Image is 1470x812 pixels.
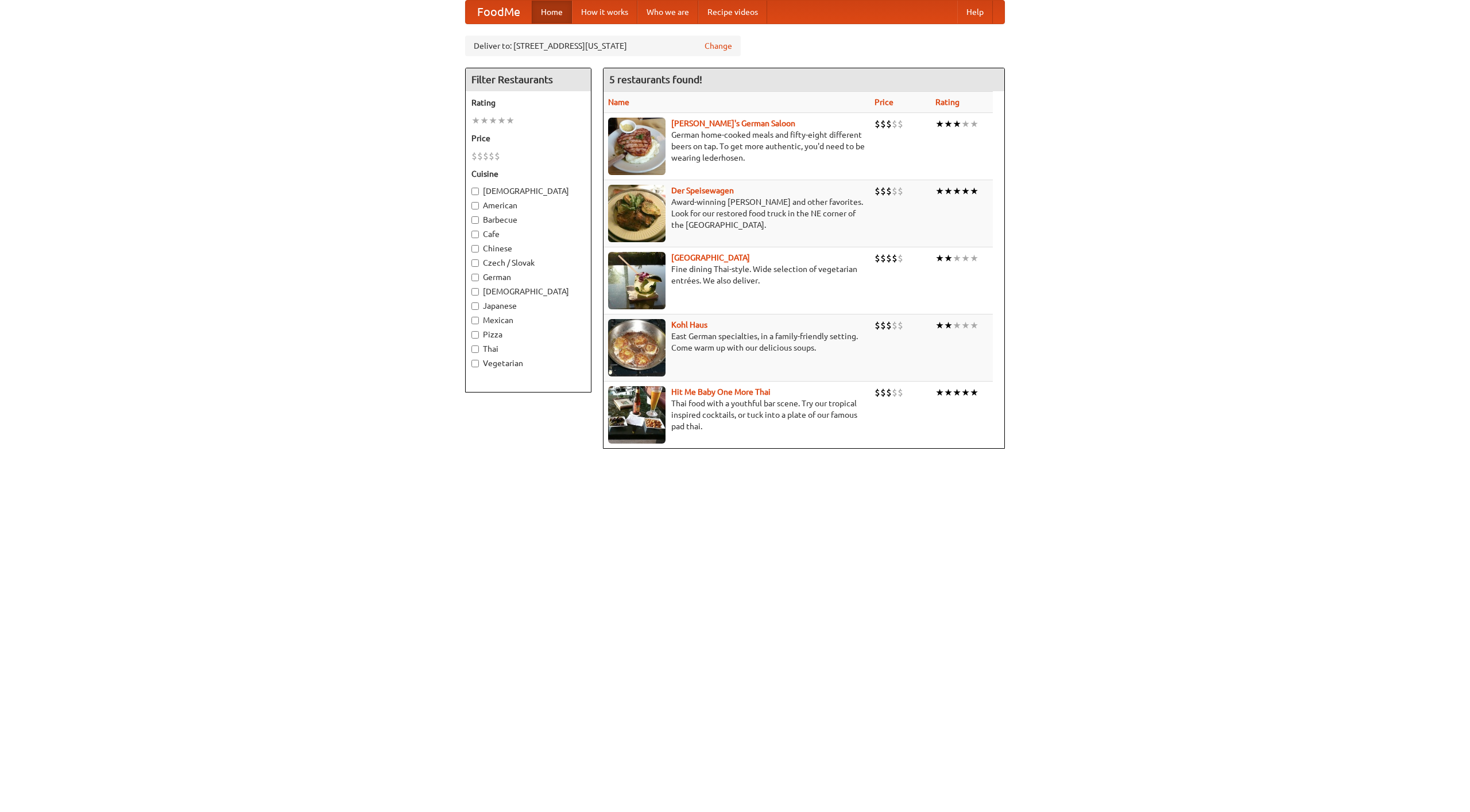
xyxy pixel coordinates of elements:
li: $ [892,185,898,197]
label: Thai [471,343,585,355]
li: $ [875,118,880,130]
h5: Price [471,133,585,144]
li: ★ [944,252,953,265]
input: [DEMOGRAPHIC_DATA] [471,188,479,195]
label: American [471,200,585,211]
input: [DEMOGRAPHIC_DATA] [471,288,479,296]
a: Help [957,1,993,24]
li: ★ [961,252,970,265]
a: Der Speisewagen [671,186,734,195]
a: Home [532,1,572,24]
li: $ [880,252,886,265]
li: ★ [961,185,970,197]
p: Award-winning [PERSON_NAME] and other favorites. Look for our restored food truck in the NE corne... [608,196,865,231]
li: ★ [961,386,970,399]
a: Who we are [637,1,698,24]
img: kohlhaus.jpg [608,319,666,376]
img: speisewagen.jpg [608,185,666,242]
input: Thai [471,345,479,353]
input: Pizza [471,331,479,339]
input: Cafe [471,231,479,238]
li: ★ [489,114,497,127]
div: Deliver to: [STREET_ADDRESS][US_STATE] [465,36,741,56]
li: ★ [970,386,978,399]
li: ★ [944,319,953,332]
p: German home-cooked meals and fifty-eight different beers on tap. To get more authentic, you'd nee... [608,129,865,164]
input: Chinese [471,245,479,252]
li: ★ [935,386,944,399]
img: babythai.jpg [608,386,666,444]
li: $ [494,150,500,162]
li: ★ [970,319,978,332]
li: ★ [471,114,480,127]
a: Recipe videos [698,1,767,24]
li: ★ [953,252,961,265]
li: ★ [935,118,944,130]
label: Japanese [471,300,585,312]
li: $ [898,386,903,399]
a: Price [875,98,893,107]
a: Rating [935,98,960,107]
li: ★ [953,319,961,332]
h5: Cuisine [471,168,585,180]
li: ★ [935,185,944,197]
p: East German specialties, in a family-friendly setting. Come warm up with our delicious soups. [608,331,865,353]
label: [DEMOGRAPHIC_DATA] [471,286,585,297]
li: ★ [480,114,489,127]
li: $ [880,386,886,399]
label: Cafe [471,228,585,240]
input: American [471,202,479,209]
li: $ [886,185,892,197]
li: ★ [970,185,978,197]
a: [GEOGRAPHIC_DATA] [671,253,750,262]
li: $ [477,150,483,162]
li: $ [880,118,886,130]
li: $ [471,150,477,162]
a: How it works [572,1,637,24]
img: satay.jpg [608,252,666,309]
img: esthers.jpg [608,118,666,175]
li: ★ [953,185,961,197]
ng-pluralize: 5 restaurants found! [609,74,702,85]
a: Kohl Haus [671,320,707,329]
p: Thai food with a youthful bar scene. Try our tropical inspired cocktails, or tuck into a plate of... [608,398,865,432]
li: $ [880,185,886,197]
input: Czech / Slovak [471,259,479,267]
li: $ [886,386,892,399]
li: $ [875,319,880,332]
a: Change [705,40,732,52]
label: Vegetarian [471,358,585,369]
li: $ [898,185,903,197]
li: ★ [944,386,953,399]
li: ★ [970,252,978,265]
li: ★ [935,252,944,265]
input: Barbecue [471,216,479,224]
input: Mexican [471,317,479,324]
li: $ [892,319,898,332]
p: Fine dining Thai-style. Wide selection of vegetarian entrées. We also deliver. [608,263,865,286]
li: $ [898,118,903,130]
a: Name [608,98,629,107]
input: Vegetarian [471,360,479,367]
a: [PERSON_NAME]'s German Saloon [671,119,795,128]
label: Pizza [471,329,585,340]
li: $ [898,252,903,265]
li: $ [886,252,892,265]
input: Japanese [471,302,479,310]
h5: Rating [471,97,585,108]
b: Hit Me Baby One More Thai [671,387,771,397]
a: FoodMe [466,1,532,24]
li: ★ [953,118,961,130]
li: $ [898,319,903,332]
li: $ [892,252,898,265]
label: Chinese [471,243,585,254]
li: $ [489,150,494,162]
li: $ [875,185,880,197]
li: $ [880,319,886,332]
li: $ [886,118,892,130]
h4: Filter Restaurants [466,68,591,91]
